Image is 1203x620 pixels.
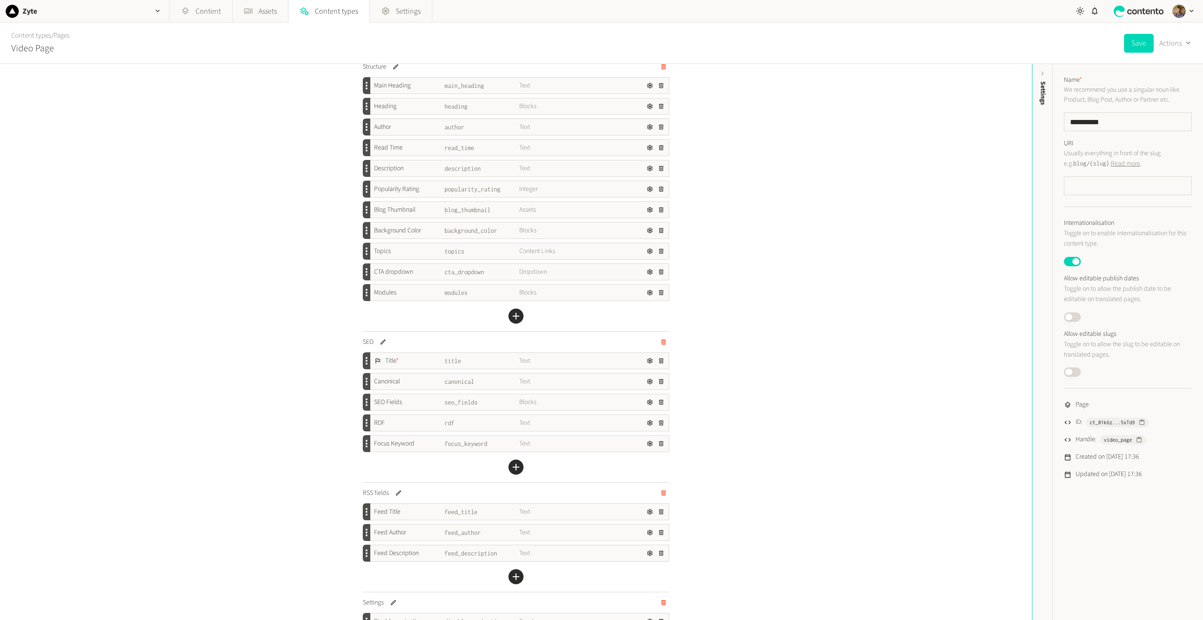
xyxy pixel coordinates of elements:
span: Title [385,356,399,366]
span: seo_fields [445,397,519,407]
span: SEO Fields [374,397,402,407]
span: Text [519,164,594,174]
span: topics [445,246,519,256]
span: cta_dropdown [445,267,519,277]
span: description [445,164,519,174]
span: Blog Thumbnail [374,205,415,215]
span: Text [519,528,594,538]
span: modules [445,288,519,298]
p: Toggle on to allow the slug to be editable on translated pages. [1064,339,1192,360]
span: CTA dropdown [374,267,413,277]
span: title [445,356,519,366]
span: Content types [315,6,358,17]
button: video_page [1100,435,1146,445]
h4: Settings [363,598,384,608]
span: Text [519,377,594,387]
span: Text [519,507,594,517]
span: Popularity Rating [374,184,419,194]
label: Internationalisation [1064,218,1114,228]
span: Blocks [519,288,594,298]
button: ct_01k6z...5xTd9 [1086,418,1149,427]
label: Allow editable slugs [1064,329,1117,339]
span: Settings [396,6,421,17]
span: Blocks [519,102,594,111]
code: blog/{slug} [1073,160,1109,167]
p: Usually everything in front of the slug e.g. . . [1064,149,1192,169]
span: Content Links [519,246,594,256]
span: main_heading [445,81,519,91]
span: Feed Title [374,507,400,517]
span: Settings [1038,81,1048,105]
a: Pages [54,31,70,40]
span: Main Heading [374,81,411,91]
span: Text [519,143,594,153]
span: Created on [DATE] 17:36 [1076,452,1139,462]
span: Text [519,122,594,132]
span: Feed Author [374,528,406,538]
span: ct_01k6z...5xTd9 [1090,418,1135,427]
span: video_page [1104,436,1132,444]
span: Text [519,548,594,558]
h4: SEO [363,337,374,347]
span: / [51,31,54,40]
label: Allow editable publish dates [1064,274,1139,284]
span: Text [519,81,594,91]
span: Text [519,439,594,449]
span: RDF [374,418,385,428]
img: Zyte [6,5,19,18]
span: Dropdown [519,267,594,277]
h2: Video Page [11,41,54,56]
span: Text [519,356,594,366]
span: Author [374,122,391,132]
a: Content types [11,31,51,40]
a: Read more [1111,159,1140,168]
span: Description [374,164,404,174]
span: canonical [445,377,519,387]
span: Topics [374,246,391,256]
img: Péter Soltész [1172,5,1186,18]
span: Handle: [1076,435,1096,445]
span: Canonical [374,377,400,387]
span: Blocks [519,397,594,407]
span: rdf [445,418,519,428]
label: URI [1064,139,1073,149]
span: heading [445,102,519,111]
button: Actions [1159,34,1192,53]
button: Save [1124,34,1154,53]
span: background_color [445,226,519,236]
span: blog_thumbnail [445,205,519,215]
h2: Zyte [23,6,37,17]
span: Focus Keyword [374,439,414,449]
h4: Structure [363,62,386,72]
span: Feed Description [374,548,419,558]
p: Toggle on to enable internationalisation for this content type. [1064,228,1192,249]
span: Integer [519,184,594,194]
span: popularity_rating [445,184,519,194]
span: Updated on [DATE] 17:36 [1076,469,1142,479]
span: read_time [445,143,519,153]
span: Page [1076,400,1089,410]
span: ID: [1076,417,1082,427]
p: Toggle on to allow the publish date to be editable on translated pages. [1064,284,1192,305]
span: Background Color [374,226,421,236]
span: Heading [374,102,397,111]
span: Assets [519,205,594,215]
span: feed_author [445,528,519,538]
span: focus_keyword [445,439,519,449]
span: author [445,122,519,132]
span: Read Time [374,143,403,153]
p: We recommend you use a singular noun like Product, Blog Post, Author or Partner etc. [1064,85,1192,105]
label: Name [1064,75,1082,85]
span: feed_description [445,548,519,558]
span: Blocks [519,226,594,236]
span: Modules [374,288,397,298]
h4: RSS fields [363,488,389,498]
span: feed_title [445,507,519,517]
span: Text [519,418,594,428]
